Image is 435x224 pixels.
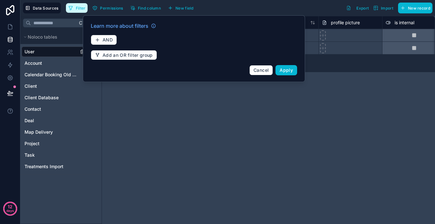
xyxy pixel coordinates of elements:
[90,3,128,13] a: Permissions
[23,3,61,13] button: Data Sources
[91,50,157,60] button: Add an OR filter group
[103,37,113,43] span: AND
[371,3,396,13] button: Import
[78,19,91,27] span: Ctrl
[166,3,196,13] button: New field
[275,65,297,75] button: Apply
[249,65,273,75] button: Cancel
[128,3,163,13] button: Find column
[331,19,360,26] span: profile picture
[100,6,123,11] span: Permissions
[381,6,393,11] span: Import
[253,67,269,73] span: Cancel
[8,204,12,210] p: 12
[344,3,371,13] button: Export
[175,6,194,11] span: New field
[91,22,156,30] a: Learn more about filters
[280,67,293,73] span: Apply
[66,3,88,13] button: Filter
[356,6,369,11] span: Export
[103,52,153,58] span: Add an OR filter group
[6,206,14,215] p: days
[33,6,59,11] span: Data Sources
[91,35,117,45] button: AND
[398,3,432,13] button: New record
[408,6,430,11] span: New record
[395,19,414,26] span: is internal
[396,3,432,13] a: New record
[76,6,86,11] span: Filter
[138,6,161,11] span: Find column
[90,3,125,13] button: Permissions
[91,22,148,30] span: Learn more about filters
